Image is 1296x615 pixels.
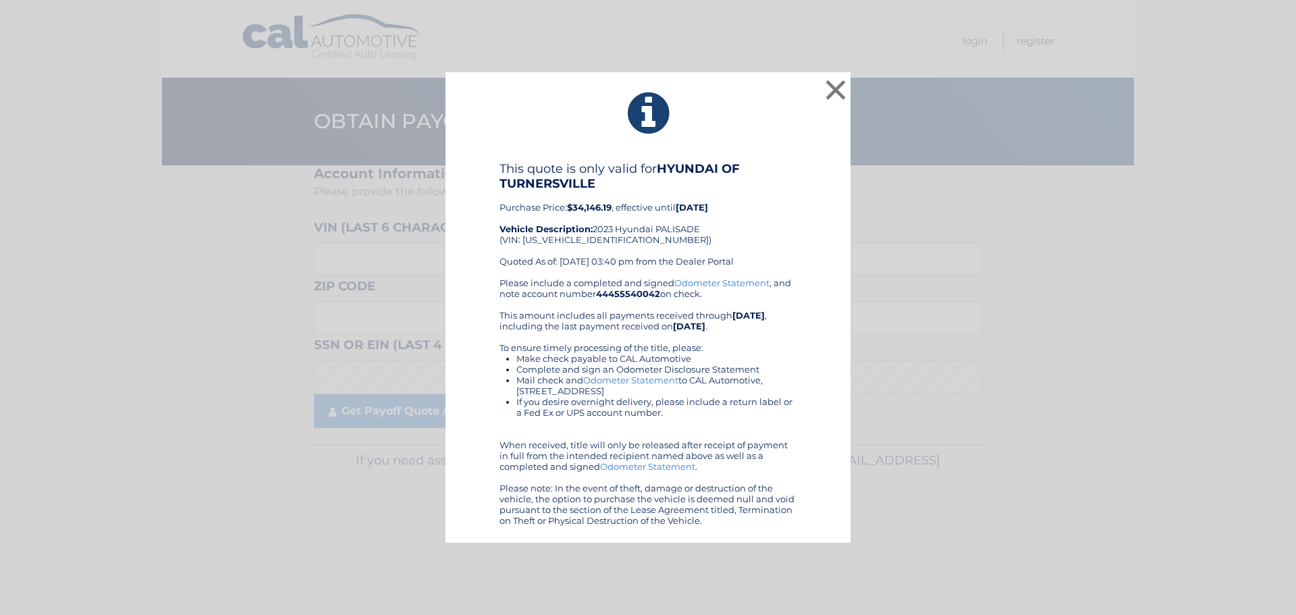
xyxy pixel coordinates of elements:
[516,353,796,364] li: Make check payable to CAL Automotive
[596,288,660,299] b: 44455540042
[674,277,769,288] a: Odometer Statement
[822,76,849,103] button: ×
[676,202,708,213] b: [DATE]
[673,321,705,331] b: [DATE]
[500,161,740,191] b: HYUNDAI OF TURNERSVILLE
[500,161,796,191] h4: This quote is only valid for
[516,375,796,396] li: Mail check and to CAL Automotive, [STREET_ADDRESS]
[516,396,796,418] li: If you desire overnight delivery, please include a return label or a Fed Ex or UPS account number.
[500,223,593,234] strong: Vehicle Description:
[500,277,796,526] div: Please include a completed and signed , and note account number on check. This amount includes al...
[500,161,796,277] div: Purchase Price: , effective until 2023 Hyundai PALISADE (VIN: [US_VEHICLE_IDENTIFICATION_NUMBER])...
[600,461,695,472] a: Odometer Statement
[516,364,796,375] li: Complete and sign an Odometer Disclosure Statement
[583,375,678,385] a: Odometer Statement
[567,202,612,213] b: $34,146.19
[732,310,765,321] b: [DATE]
